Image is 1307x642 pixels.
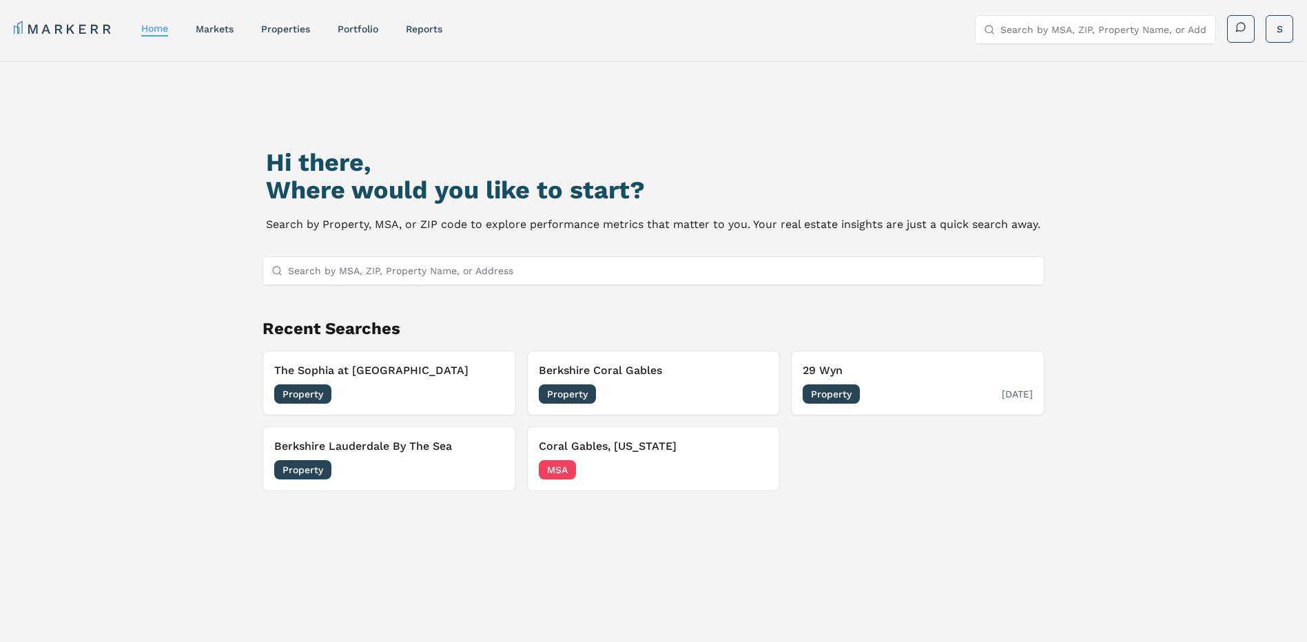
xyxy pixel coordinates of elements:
[1002,387,1033,401] span: [DATE]
[274,460,331,479] span: Property
[539,362,769,379] h3: Berkshire Coral Gables
[263,351,516,415] button: The Sophia at [GEOGRAPHIC_DATA]Property[DATE]
[288,257,1036,284] input: Search by MSA, ZIP, Property Name, or Address
[539,438,769,455] h3: Coral Gables, [US_STATE]
[141,23,168,34] a: home
[196,23,234,34] a: markets
[266,149,1040,176] h1: Hi there,
[737,463,768,477] span: [DATE]
[473,463,504,477] span: [DATE]
[261,23,310,34] a: properties
[1266,15,1293,43] button: S
[406,23,442,34] a: reports
[274,438,504,455] h3: Berkshire Lauderdale By The Sea
[527,426,781,491] button: Coral Gables, [US_STATE]MSA[DATE]
[266,215,1040,234] p: Search by Property, MSA, or ZIP code to explore performance metrics that matter to you. Your real...
[266,176,1040,204] h2: Where would you like to start?
[791,351,1044,415] button: 29 WynProperty[DATE]
[473,387,504,401] span: [DATE]
[803,384,860,404] span: Property
[274,362,504,379] h3: The Sophia at [GEOGRAPHIC_DATA]
[539,384,596,404] span: Property
[803,362,1033,379] h3: 29 Wyn
[263,426,516,491] button: Berkshire Lauderdale By The SeaProperty[DATE]
[1000,16,1207,43] input: Search by MSA, ZIP, Property Name, or Address
[527,351,781,415] button: Berkshire Coral GablesProperty[DATE]
[737,387,768,401] span: [DATE]
[338,23,378,34] a: Portfolio
[1277,22,1283,36] span: S
[539,460,576,479] span: MSA
[274,384,331,404] span: Property
[14,19,114,39] a: MARKERR
[263,318,1045,340] h2: Recent Searches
